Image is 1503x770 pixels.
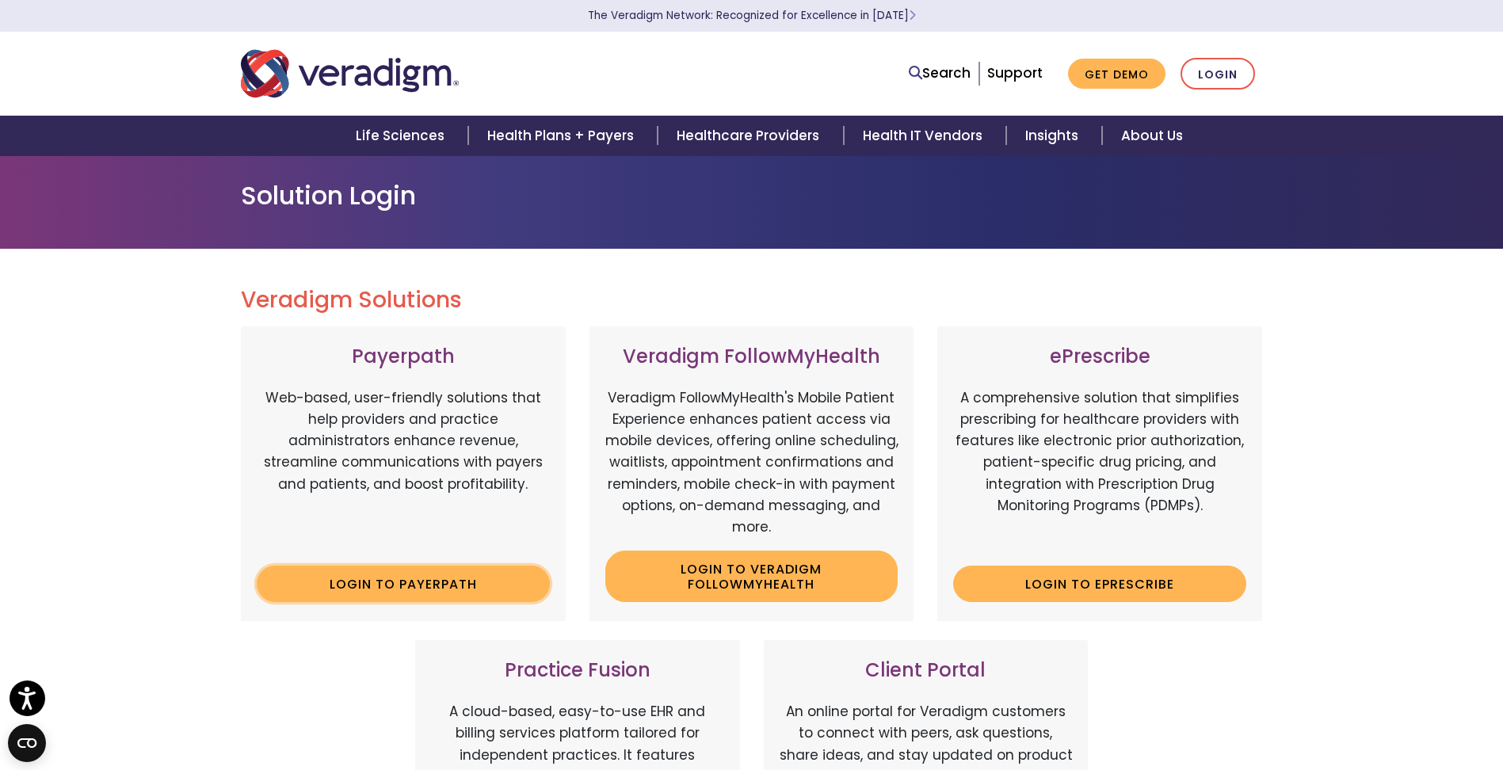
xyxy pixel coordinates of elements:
p: Veradigm FollowMyHealth's Mobile Patient Experience enhances patient access via mobile devices, o... [605,387,898,538]
a: Login to Payerpath [257,566,550,602]
h3: Veradigm FollowMyHealth [605,345,898,368]
a: Login to ePrescribe [953,566,1246,602]
a: Healthcare Providers [658,116,843,156]
span: Learn More [909,8,916,23]
img: Veradigm logo [241,48,459,100]
a: Insights [1006,116,1102,156]
a: Health IT Vendors [844,116,1006,156]
p: A comprehensive solution that simplifies prescribing for healthcare providers with features like ... [953,387,1246,554]
a: The Veradigm Network: Recognized for Excellence in [DATE]Learn More [588,8,916,23]
a: Login [1181,58,1255,90]
button: Open CMP widget [8,724,46,762]
h2: Veradigm Solutions [241,287,1263,314]
h3: ePrescribe [953,345,1246,368]
a: Life Sciences [337,116,468,156]
a: Get Demo [1068,59,1165,90]
h3: Practice Fusion [431,659,724,682]
a: About Us [1102,116,1202,156]
h1: Solution Login [241,181,1263,211]
a: Login to Veradigm FollowMyHealth [605,551,898,602]
a: Health Plans + Payers [468,116,658,156]
h3: Payerpath [257,345,550,368]
iframe: Drift Chat Widget [1199,656,1484,751]
p: Web-based, user-friendly solutions that help providers and practice administrators enhance revenu... [257,387,550,554]
h3: Client Portal [780,659,1073,682]
a: Search [909,63,971,84]
a: Support [987,63,1043,82]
